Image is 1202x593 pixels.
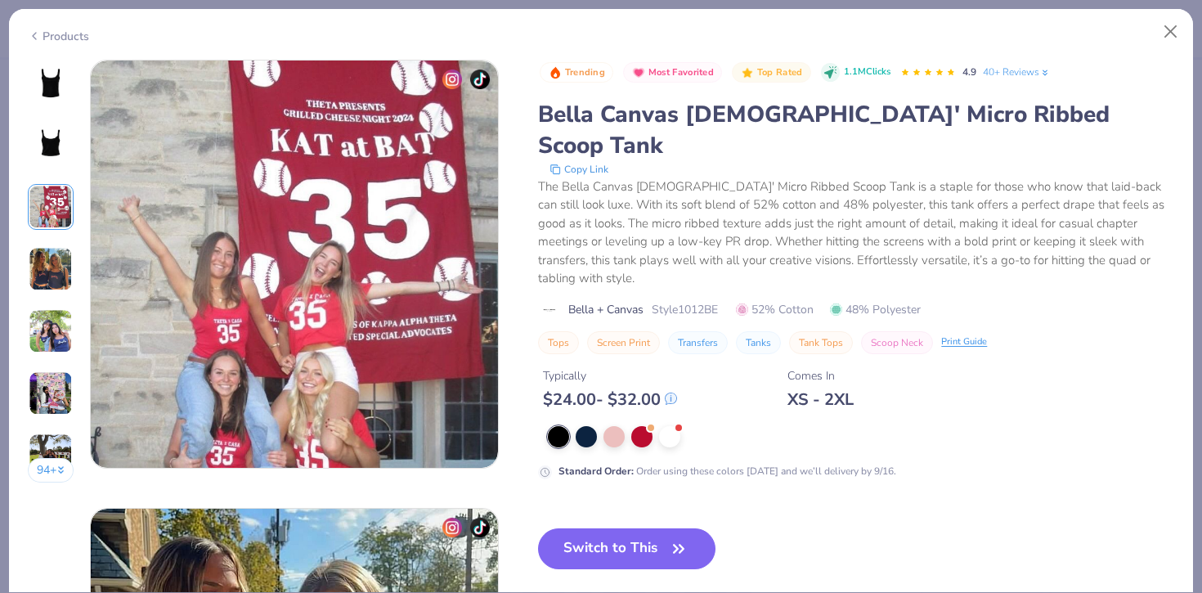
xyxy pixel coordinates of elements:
img: Top Rated sort [741,66,754,79]
img: insta-icon.png [442,518,462,537]
span: 4.9 [962,65,976,79]
img: Trending sort [549,66,562,79]
button: Screen Print [587,331,660,354]
button: Close [1155,16,1186,47]
button: Badge Button [540,62,613,83]
img: tiktok-icon.png [470,70,490,89]
div: The Bella Canvas [DEMOGRAPHIC_DATA]' Micro Ribbed Scoop Tank is a staple for those who know that ... [538,177,1174,288]
strong: Standard Order : [558,465,634,478]
img: Back [31,125,70,164]
button: 94+ [28,458,74,483]
span: Style 1012BE [652,301,718,318]
img: User generated content [29,434,73,478]
div: 4.9 Stars [900,60,956,86]
span: 48% Polyester [830,301,921,318]
div: Products [28,28,89,45]
button: Transfers [668,331,728,354]
button: Tank Tops [789,331,853,354]
img: User generated content [29,309,73,353]
button: Tops [538,331,579,354]
span: 1.1M Clicks [844,65,890,79]
span: Bella + Canvas [568,301,644,318]
span: 52% Cotton [736,301,814,318]
div: Bella Canvas [DEMOGRAPHIC_DATA]' Micro Ribbed Scoop Tank [538,99,1174,161]
span: Trending [565,68,605,77]
span: Top Rated [757,68,803,77]
img: brand logo [538,303,560,317]
img: Most Favorited sort [632,66,645,79]
div: Comes In [787,367,854,384]
div: Typically [543,367,677,384]
div: Order using these colors [DATE] and we’ll delivery by 9/16. [558,464,896,478]
button: Scoop Neck [861,331,933,354]
a: 40+ Reviews [983,65,1051,79]
img: 5f7667fe-9b37-4eba-8651-670c42da9ef4 [91,61,498,468]
button: Tanks [736,331,781,354]
button: copy to clipboard [545,161,613,177]
div: Print Guide [941,335,987,349]
button: Badge Button [732,62,810,83]
button: Badge Button [623,62,722,83]
img: insta-icon.png [442,70,462,89]
img: Front [31,63,70,102]
img: User generated content [29,247,73,291]
img: User generated content [29,371,73,416]
div: XS - 2XL [787,389,854,410]
img: User generated content [29,185,73,229]
img: tiktok-icon.png [470,518,490,537]
button: Switch to This [538,528,715,569]
span: Most Favorited [648,68,714,77]
div: $ 24.00 - $ 32.00 [543,389,677,410]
